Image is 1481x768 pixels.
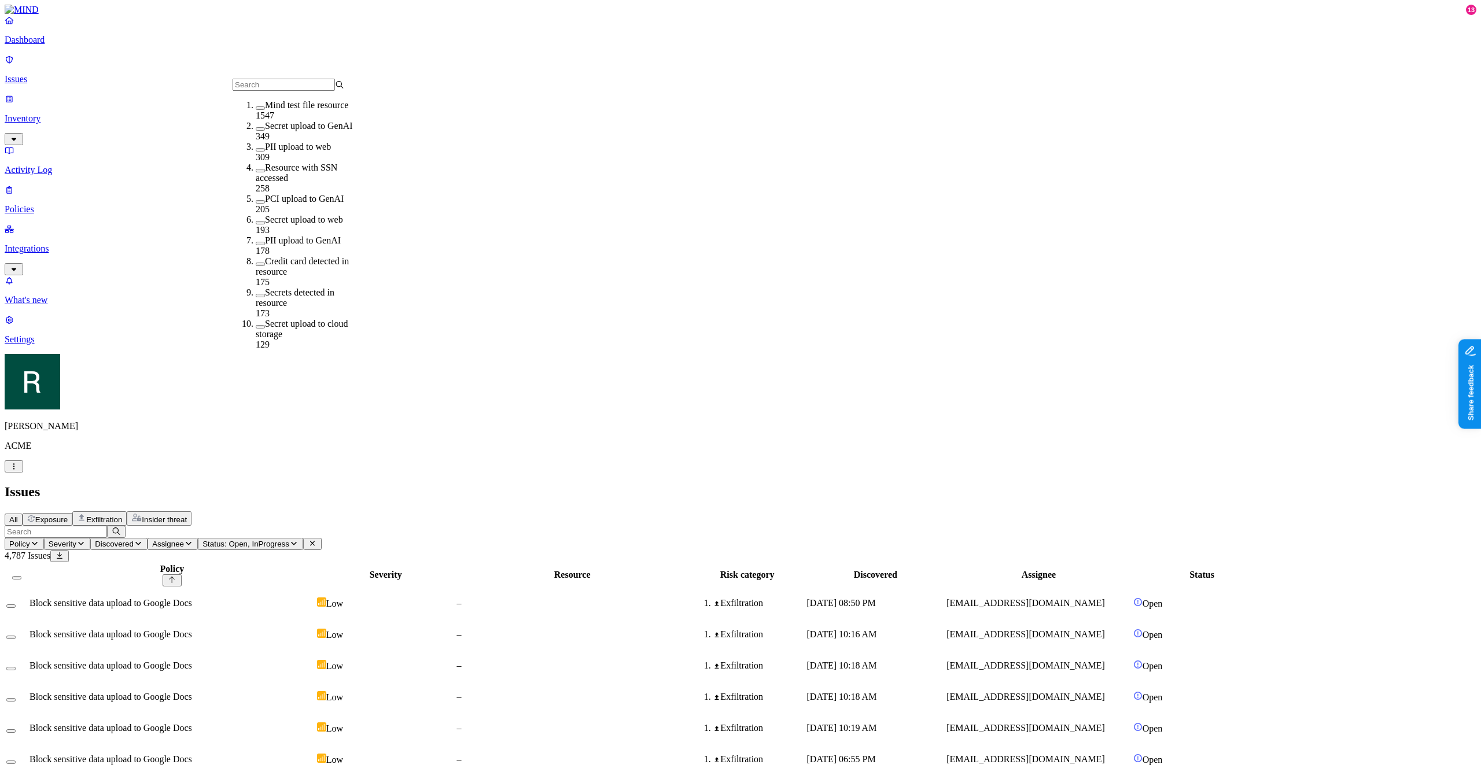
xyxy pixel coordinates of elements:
[256,308,270,318] span: 173
[690,570,805,580] div: Risk category
[256,110,274,120] span: 1547
[1143,692,1163,702] span: Open
[5,275,1476,305] a: What's new
[265,235,341,245] label: PII upload to GenAI
[5,204,1476,215] p: Policies
[5,35,1476,45] p: Dashboard
[6,698,16,701] button: Select row
[713,754,805,765] div: Exfiltration
[5,243,1476,254] p: Integrations
[946,692,1105,701] span: [EMAIL_ADDRESS][DOMAIN_NAME]
[256,204,270,214] span: 205
[265,215,343,224] label: Secret upload to web
[256,256,349,276] label: Credit card detected in resource
[1133,691,1143,700] img: status-open
[1143,630,1163,640] span: Open
[317,629,326,638] img: severity-low
[326,599,343,608] span: Low
[86,515,122,524] span: Exfiltration
[256,131,270,141] span: 349
[30,692,192,701] span: Block sensitive data upload to Google Docs
[6,667,16,670] button: Select row
[713,629,805,640] div: Exfiltration
[5,526,107,538] input: Search
[5,334,1476,345] p: Settings
[142,515,187,524] span: Insider threat
[5,421,1476,431] p: [PERSON_NAME]
[6,604,16,608] button: Select row
[256,246,270,256] span: 178
[5,484,1476,500] h2: Issues
[326,630,343,640] span: Low
[5,354,60,409] img: Ron Rabinovich
[152,540,184,548] span: Assignee
[946,598,1105,608] span: [EMAIL_ADDRESS][DOMAIN_NAME]
[713,723,805,733] div: Exfiltration
[317,597,326,607] img: severity-low
[317,722,326,732] img: severity-low
[49,540,76,548] span: Severity
[5,5,39,15] img: MIND
[1143,599,1163,608] span: Open
[326,692,343,702] span: Low
[807,629,877,639] span: [DATE] 10:16 AM
[807,598,876,608] span: [DATE] 08:50 PM
[946,660,1105,670] span: [EMAIL_ADDRESS][DOMAIN_NAME]
[1143,661,1163,671] span: Open
[946,723,1105,733] span: [EMAIL_ADDRESS][DOMAIN_NAME]
[265,121,353,131] label: Secret upload to GenAI
[5,74,1476,84] p: Issues
[30,564,315,574] div: Policy
[946,754,1105,764] span: [EMAIL_ADDRESS][DOMAIN_NAME]
[5,5,1476,15] a: MIND
[1133,754,1143,763] img: status-open
[5,184,1476,215] a: Policies
[233,79,335,91] input: Search
[5,295,1476,305] p: What's new
[5,551,50,560] span: 4,787 Issues
[5,224,1476,274] a: Integrations
[9,540,30,548] span: Policy
[456,754,461,764] span: –
[265,194,344,204] label: PCI upload to GenAI
[35,515,68,524] span: Exposure
[1143,755,1163,765] span: Open
[946,629,1105,639] span: [EMAIL_ADDRESS][DOMAIN_NAME]
[807,692,877,701] span: [DATE] 10:18 AM
[456,660,461,670] span: –
[30,629,192,639] span: Block sensitive data upload to Google Docs
[317,660,326,669] img: severity-low
[256,183,270,193] span: 258
[202,540,289,548] span: Status: Open, InProgress
[326,755,343,765] span: Low
[456,629,461,639] span: –
[256,277,270,287] span: 175
[5,165,1476,175] p: Activity Log
[326,723,343,733] span: Low
[1133,629,1143,638] img: status-open
[1133,660,1143,669] img: status-open
[317,754,326,763] img: severity-low
[1143,723,1163,733] span: Open
[256,152,270,162] span: 309
[5,441,1476,451] p: ACME
[256,319,348,339] label: Secret upload to cloud storage
[456,598,461,608] span: –
[256,163,337,183] label: Resource with SSN accessed
[265,100,348,110] label: Mind test file resource
[946,570,1131,580] div: Assignee
[95,540,134,548] span: Discovered
[456,692,461,701] span: –
[5,315,1476,345] a: Settings
[456,723,461,733] span: –
[5,94,1476,143] a: Inventory
[5,113,1476,124] p: Inventory
[6,729,16,733] button: Select row
[265,142,331,152] label: PII upload to web
[713,660,805,671] div: Exfiltration
[456,570,687,580] div: Resource
[807,754,876,764] span: [DATE] 06:55 PM
[30,660,192,670] span: Block sensitive data upload to Google Docs
[807,570,945,580] div: Discovered
[256,225,270,235] span: 193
